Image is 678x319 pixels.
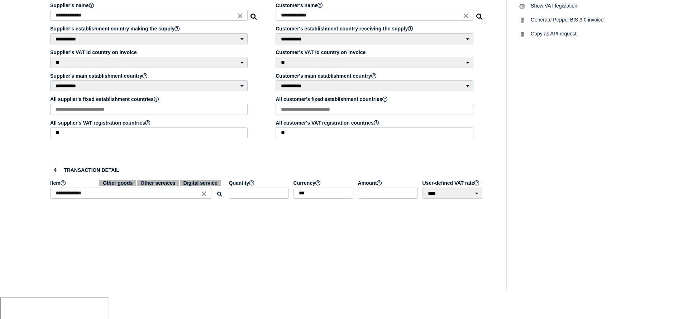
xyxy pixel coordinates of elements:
label: Supplier's name [50,3,249,8]
label: Supplier's establishment country making the supply [50,26,249,32]
label: All customer's VAT registration countries [276,120,474,126]
span: Digital service [180,180,221,186]
span: Other goods [99,180,136,186]
div: 4 [50,165,60,175]
label: Customer's VAT Id country on invoice [276,49,474,55]
i: Close [462,12,470,20]
label: Supplier's VAT Id country on invoice [50,49,249,55]
i: Search for a dummy seller [250,11,258,17]
i: Search for a dummy customer [476,11,483,17]
section: Define the item, and answer additional questions [43,158,491,211]
label: Supplier's main establishment country [50,73,249,79]
label: Customer's name [276,3,474,8]
label: Amount [358,180,419,186]
label: All supplier's fixed establishment countries [50,96,249,102]
label: Customer's establishment country receiving the supply [276,26,474,32]
button: Search for an item by HS code or use natural language description [214,188,225,200]
i: Close [236,12,244,20]
label: Item [50,180,225,186]
span: Other services [137,180,179,186]
label: All supplier's VAT registration countries [50,120,249,126]
i: Close [200,190,208,198]
label: User-defined VAT rate [422,180,483,186]
label: All customer's fixed establishment countries [276,96,474,102]
label: Quantity [229,180,290,186]
h3: Transaction detail [50,165,483,175]
label: Currency [293,180,354,186]
label: Customer's main establishment country [276,73,474,79]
